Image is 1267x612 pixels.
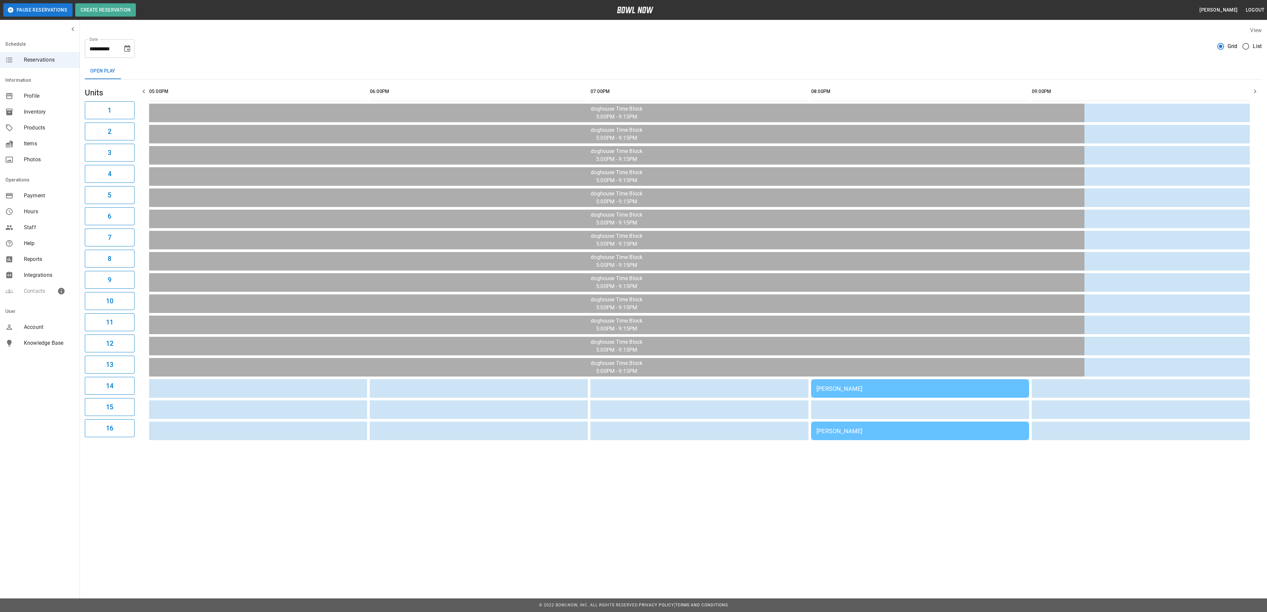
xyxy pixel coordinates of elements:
[24,140,74,148] span: Items
[106,402,113,412] h6: 15
[85,334,135,352] button: 12
[85,398,135,416] button: 15
[106,359,113,370] h6: 13
[24,323,74,331] span: Account
[24,339,74,347] span: Knowledge Base
[24,108,74,116] span: Inventory
[370,82,588,101] th: 06:00PM
[106,381,113,391] h6: 14
[24,271,74,279] span: Integrations
[24,56,74,64] span: Reservations
[85,186,135,204] button: 5
[24,208,74,216] span: Hours
[85,63,1262,79] div: inventory tabs
[1197,4,1240,16] button: [PERSON_NAME]
[108,169,111,179] h6: 4
[24,92,74,100] span: Profile
[1250,27,1262,33] label: View
[539,603,639,607] span: © 2022 BowlNow, Inc. All Rights Reserved.
[85,313,135,331] button: 11
[1253,42,1262,50] span: List
[3,3,73,17] button: Pause Reservations
[675,603,728,607] a: Terms and Conditions
[24,124,74,132] span: Products
[617,7,653,13] img: logo
[816,428,1024,434] div: [PERSON_NAME]
[639,603,674,607] a: Privacy Policy
[108,275,111,285] h6: 9
[108,232,111,243] h6: 7
[24,239,74,247] span: Help
[1228,42,1238,50] span: Grid
[149,82,367,101] th: 05:00PM
[85,271,135,289] button: 9
[85,377,135,395] button: 14
[85,356,135,374] button: 13
[85,292,135,310] button: 10
[108,211,111,222] h6: 6
[75,3,136,17] button: Create Reservation
[85,207,135,225] button: 6
[811,82,1029,101] th: 08:00PM
[108,126,111,137] h6: 2
[85,250,135,268] button: 8
[85,123,135,140] button: 2
[816,385,1024,392] div: [PERSON_NAME]
[590,82,808,101] th: 07:00PM
[146,79,1252,443] table: sticky table
[24,156,74,164] span: Photos
[85,419,135,437] button: 16
[106,296,113,306] h6: 10
[108,147,111,158] h6: 3
[24,224,74,231] span: Staff
[1243,4,1267,16] button: Logout
[106,338,113,349] h6: 12
[108,190,111,200] h6: 5
[106,317,113,328] h6: 11
[108,253,111,264] h6: 8
[24,255,74,263] span: Reports
[108,105,111,116] h6: 1
[106,423,113,433] h6: 16
[24,192,74,200] span: Payment
[85,87,135,98] h5: Units
[85,229,135,246] button: 7
[85,165,135,183] button: 4
[121,42,134,55] button: Choose date, selected date is Sep 7, 2025
[85,101,135,119] button: 1
[85,63,121,79] button: Open Play
[1032,82,1250,101] th: 09:00PM
[85,144,135,162] button: 3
